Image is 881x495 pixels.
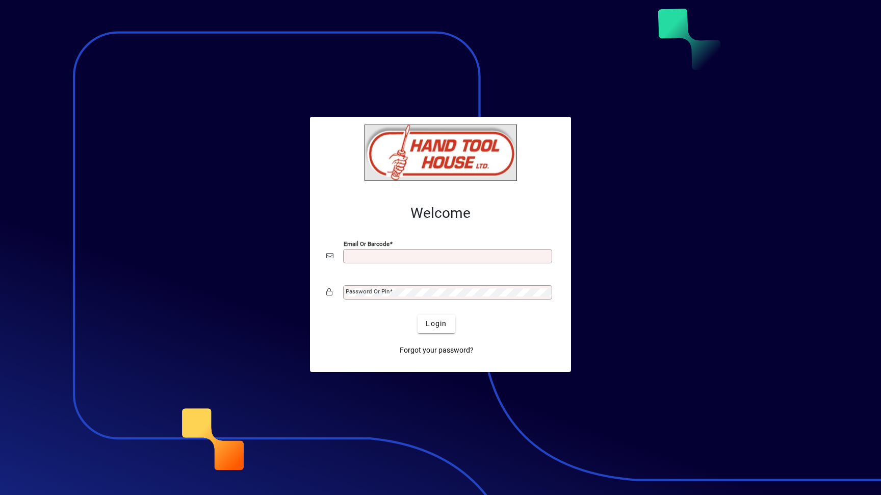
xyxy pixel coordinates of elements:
h2: Welcome [326,205,555,222]
button: Login [418,315,455,333]
mat-label: Password or Pin [346,288,390,295]
a: Forgot your password? [396,341,478,360]
mat-label: Email or Barcode [344,240,390,247]
span: Login [426,318,447,329]
span: Forgot your password? [400,345,474,356]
